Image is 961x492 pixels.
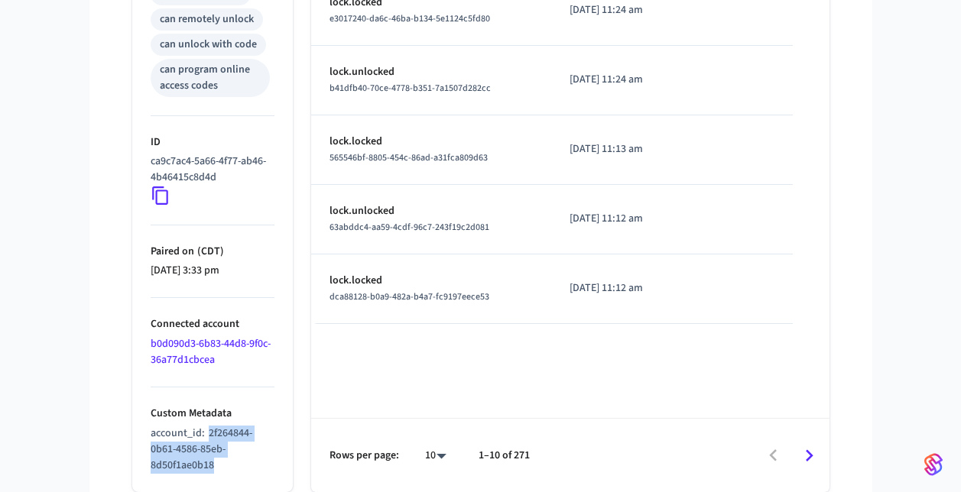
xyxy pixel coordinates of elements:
div: can unlock with code [160,37,257,53]
div: can program online access codes [160,62,261,94]
p: Paired on [151,244,274,260]
p: 1–10 of 271 [479,448,530,464]
div: 10 [417,445,454,467]
span: 565546bf-8805-454c-86ad-a31fca809d63 [330,151,488,164]
p: [DATE] 11:24 am [570,2,667,18]
p: [DATE] 11:12 am [570,280,667,296]
p: [DATE] 11:13 am [570,141,667,157]
span: 63abddc4-aa59-4cdf-96c7-243f19c2d081 [330,221,489,234]
span: b41dfb40-70ce-4778-b351-7a1507d282cc [330,82,491,95]
p: Connected account [151,316,274,332]
p: [DATE] 11:12 am [570,211,667,227]
span: dca88128-b0a9-482a-b4a7-fc9197eece53 [330,290,489,303]
p: [DATE] 11:24 am [570,72,667,88]
p: lock.unlocked [330,64,533,80]
button: Go to next page [791,438,827,474]
span: e3017240-da6c-46ba-b134-5e1124c5fd80 [330,12,490,25]
p: lock.unlocked [330,203,533,219]
img: SeamLogoGradient.69752ec5.svg [924,452,943,477]
span: 2f264844-0b61-4586-85eb-8d50f1ae0b18 [151,426,252,473]
div: can remotely unlock [160,11,254,28]
span: ( CDT ) [194,244,224,259]
p: [DATE] 3:33 pm [151,263,274,279]
p: ID [151,134,274,151]
p: lock.locked [330,134,533,150]
a: b0d090d3-6b83-44d8-9f0c-36a77d1cbcea [151,336,271,367]
p: account_id : [151,426,274,474]
p: lock.locked [330,273,533,289]
p: Rows per page: [330,448,399,464]
p: Custom Metadata [151,406,274,422]
p: ca9c7ac4-5a66-4f77-ab46-4b46415c8d4d [151,154,268,186]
